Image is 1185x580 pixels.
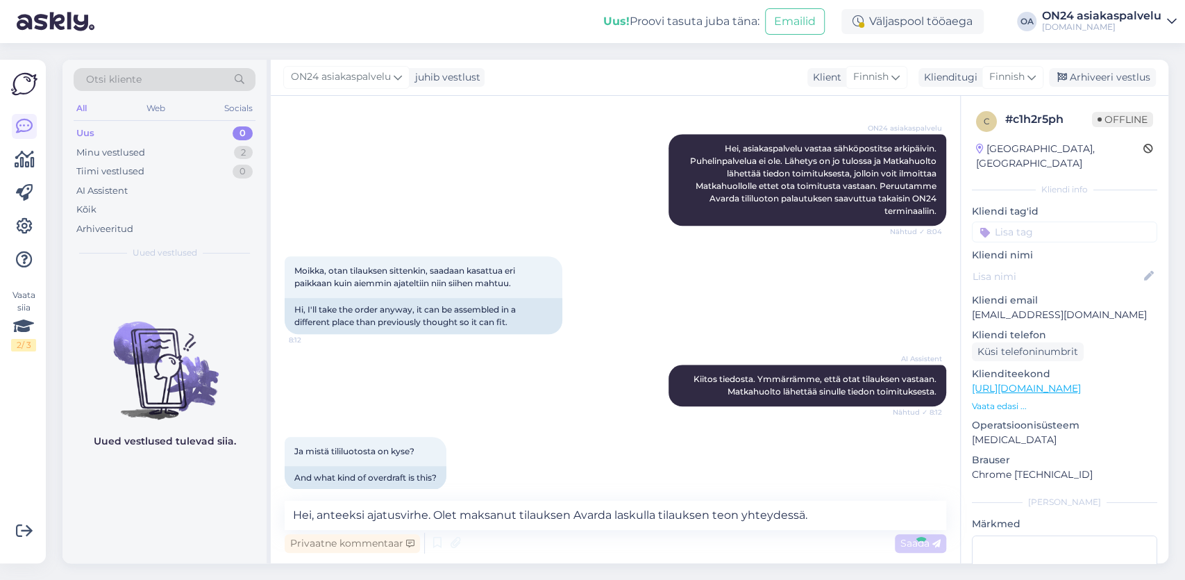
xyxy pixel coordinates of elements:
div: 0 [233,165,253,179]
span: Hei, asiakaspalvelu vastaa sähköpostitse arkipäivin. Puhelinpalvelua ei ole. Lähetys on jo tuloss... [690,143,939,216]
span: Ja mistä tililuotosta on kyse? [294,446,414,456]
p: Klienditeekond [972,367,1157,381]
div: ON24 asiakaspalvelu [1042,10,1161,22]
div: Väljaspool tööaega [841,9,984,34]
div: Tiimi vestlused [76,165,144,179]
span: Finnish [853,69,889,85]
div: Klient [807,70,841,85]
span: Otsi kliente [86,72,142,87]
div: Vaata siia [11,289,36,351]
input: Lisa tag [972,222,1157,242]
div: All [74,99,90,117]
span: Nähtud ✓ 8:04 [890,226,942,237]
div: [PERSON_NAME] [972,496,1157,508]
p: Operatsioonisüsteem [972,418,1157,433]
b: Uus! [603,15,630,28]
p: [MEDICAL_DATA] [972,433,1157,447]
div: Hi, I'll take the order anyway, it can be assembled in a different place than previously thought ... [285,298,562,334]
div: 2 [234,146,253,160]
a: [URL][DOMAIN_NAME] [972,382,1081,395]
div: Küsi telefoninumbrit [972,342,1084,361]
div: Kõik [76,203,96,217]
img: Askly Logo [11,71,37,97]
div: And what kind of overdraft is this? [285,466,446,490]
span: Finnish [989,69,1025,85]
input: Lisa nimi [973,269,1141,284]
div: Proovi tasuta juba täna: [603,13,759,30]
p: Kliendi tag'id [972,204,1157,219]
div: juhib vestlust [410,70,480,85]
p: Chrome [TECHNICAL_ID] [972,467,1157,482]
p: Märkmed [972,517,1157,531]
img: No chats [62,297,267,422]
div: OA [1017,12,1036,31]
div: 2 / 3 [11,339,36,351]
span: Nähtud ✓ 8:12 [890,407,942,417]
div: AI Assistent [76,184,128,198]
p: Kliendi nimi [972,248,1157,263]
div: Uus [76,126,94,140]
span: ON24 asiakaspalvelu [868,123,942,133]
span: c [984,116,990,126]
div: Minu vestlused [76,146,145,160]
div: [DOMAIN_NAME] [1042,22,1161,33]
div: Web [144,99,168,117]
div: Arhiveeri vestlus [1049,68,1156,87]
p: Kliendi telefon [972,328,1157,342]
div: Socials [221,99,255,117]
span: Offline [1092,112,1153,127]
span: Kiitos tiedosta. Ymmärrämme, että otat tilauksen vastaan. Matkahuolto lähettää sinulle tiedon toi... [694,374,939,397]
span: 8:12 [289,335,341,345]
div: # c1h2r5ph [1005,111,1092,128]
div: Kliendi info [972,183,1157,196]
div: Klienditugi [918,70,977,85]
p: Vaata edasi ... [972,400,1157,413]
span: AI Assistent [890,354,942,364]
span: Uued vestlused [133,247,197,259]
span: ON24 asiakaspalvelu [291,69,391,85]
div: Arhiveeritud [76,222,133,236]
a: ON24 asiakaspalvelu[DOMAIN_NAME] [1042,10,1177,33]
p: Uued vestlused tulevad siia. [94,434,236,449]
p: Kliendi email [972,293,1157,308]
p: Brauser [972,453,1157,467]
div: [GEOGRAPHIC_DATA], [GEOGRAPHIC_DATA] [976,142,1143,171]
div: 0 [233,126,253,140]
p: [EMAIL_ADDRESS][DOMAIN_NAME] [972,308,1157,322]
span: Moikka, otan tilauksen sittenkin, saadaan kasattua eri paikkaan kuin aiemmin ajateltiin niin siih... [294,265,517,288]
button: Emailid [765,8,825,35]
